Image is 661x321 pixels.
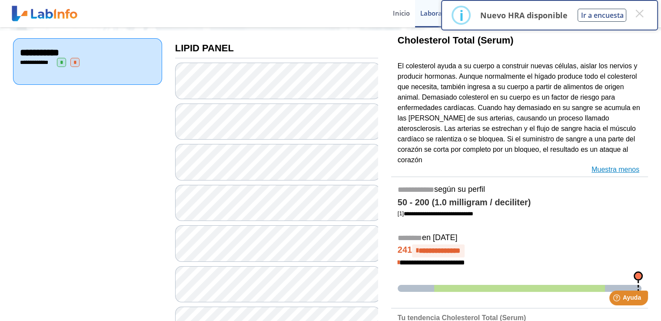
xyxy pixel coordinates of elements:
div: i [459,7,463,23]
a: [1] [398,210,473,217]
a: Muestra menos [591,164,639,175]
button: Close this dialog [631,6,647,21]
h4: 50 - 200 (1.0 milligram / deciliter) [398,197,641,208]
iframe: Help widget launcher [584,287,651,311]
h5: en [DATE] [398,233,641,243]
b: LIPID PANEL [175,43,234,53]
b: Cholesterol Total (Serum) [398,35,514,46]
p: Nuevo HRA disponible [480,10,567,20]
h4: 241 [398,244,641,257]
p: El colesterol ayuda a su cuerpo a construir nuevas células, aislar los nervios y producir hormona... [398,61,641,165]
h5: según su perfil [398,185,641,195]
button: Ir a encuesta [578,9,626,22]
